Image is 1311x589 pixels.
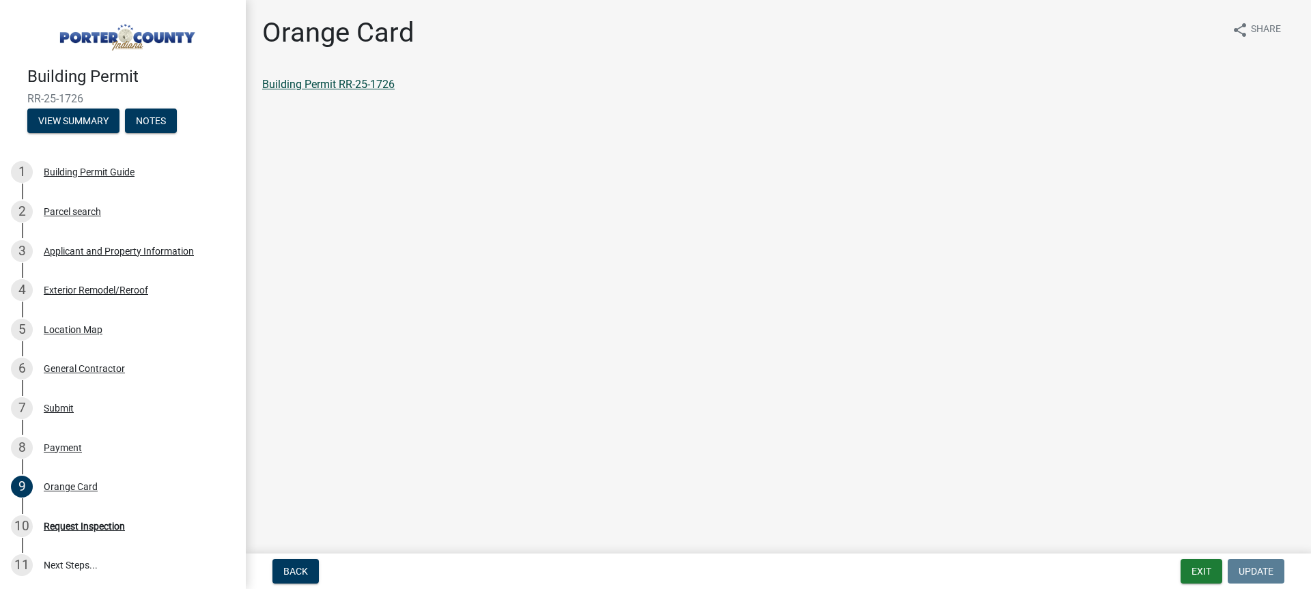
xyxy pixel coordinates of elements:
[11,201,33,222] div: 2
[44,167,135,177] div: Building Permit Guide
[11,161,33,183] div: 1
[27,109,119,133] button: View Summary
[44,325,102,334] div: Location Map
[11,397,33,419] div: 7
[262,78,395,91] a: Building Permit RR-25-1726
[44,521,125,531] div: Request Inspection
[11,240,33,262] div: 3
[125,116,177,127] wm-modal-confirm: Notes
[27,116,119,127] wm-modal-confirm: Summary
[27,67,235,87] h4: Building Permit
[283,566,308,577] span: Back
[27,14,224,53] img: Porter County, Indiana
[1239,566,1273,577] span: Update
[44,482,98,491] div: Orange Card
[1228,559,1284,584] button: Update
[1232,22,1248,38] i: share
[11,319,33,341] div: 5
[44,207,101,216] div: Parcel search
[1181,559,1222,584] button: Exit
[27,92,218,105] span: RR-25-1726
[11,358,33,379] div: 6
[272,559,319,584] button: Back
[262,16,414,49] h1: Orange Card
[44,246,194,256] div: Applicant and Property Information
[125,109,177,133] button: Notes
[1251,22,1281,38] span: Share
[11,515,33,537] div: 10
[44,364,125,373] div: General Contractor
[11,279,33,301] div: 4
[44,403,74,413] div: Submit
[11,437,33,459] div: 8
[11,554,33,576] div: 11
[1221,16,1292,43] button: shareShare
[44,443,82,452] div: Payment
[11,476,33,498] div: 9
[44,285,148,295] div: Exterior Remodel/Reroof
